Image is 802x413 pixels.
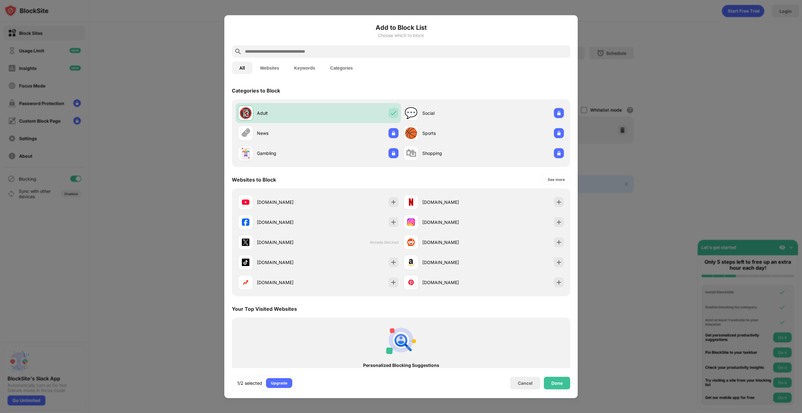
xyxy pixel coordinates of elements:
div: [DOMAIN_NAME] [257,259,318,266]
img: search.svg [234,48,242,55]
div: [DOMAIN_NAME] [422,259,484,266]
img: personal-suggestions.svg [386,325,416,355]
div: 🃏 [239,147,252,160]
h6: Add to Block List [232,23,570,32]
div: Cancel [518,380,533,386]
div: Websites to Block [232,176,276,183]
img: favicons [242,278,249,286]
div: News [257,130,318,136]
div: 🗞 [240,127,251,140]
img: favicons [242,238,249,246]
div: 💬 [404,107,418,119]
span: Already blocked [370,240,398,245]
div: Choose which to block [232,33,570,38]
button: All [232,61,253,74]
img: favicons [407,238,415,246]
button: Keywords [287,61,323,74]
div: Shopping [422,150,484,156]
div: [DOMAIN_NAME] [257,239,318,246]
img: favicons [407,278,415,286]
div: 1/2 selected [237,380,262,386]
div: Categories to Block [232,87,280,93]
div: Gambling [257,150,318,156]
div: Your Top Visited Websites [232,305,297,312]
div: Sports [422,130,484,136]
div: [DOMAIN_NAME] [422,219,484,225]
div: [DOMAIN_NAME] [422,239,484,246]
img: favicons [407,198,415,206]
div: Adult [257,110,318,116]
div: [DOMAIN_NAME] [257,199,318,205]
button: Categories [323,61,360,74]
img: favicons [242,258,249,266]
div: 🔞 [239,107,252,119]
div: Social [422,110,484,116]
img: favicons [407,218,415,226]
div: [DOMAIN_NAME] [422,199,484,205]
img: favicons [242,218,249,226]
div: Personalized Blocking Suggestions [243,363,559,368]
img: favicons [242,198,249,206]
div: [DOMAIN_NAME] [257,219,318,225]
div: Upgrade [271,380,287,386]
div: See more [548,176,565,183]
div: Done [551,380,563,385]
button: Websites [253,61,287,74]
div: [DOMAIN_NAME] [257,279,318,286]
img: favicons [407,258,415,266]
div: 🏀 [404,127,418,140]
div: [DOMAIN_NAME] [422,279,484,286]
div: 🛍 [406,147,416,160]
